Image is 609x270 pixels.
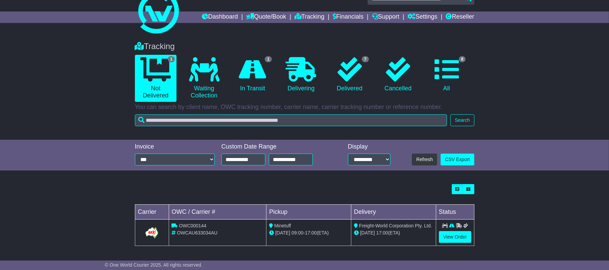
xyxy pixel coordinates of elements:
a: Cancelled [377,55,419,95]
a: Dashboard [202,12,238,23]
span: 17:00 [376,230,388,235]
span: [DATE] [275,230,290,235]
span: [DATE] [360,230,375,235]
img: GetCarrierServiceLogo [144,226,160,240]
a: Tracking [295,12,324,23]
div: Display [348,143,391,151]
td: OWC / Carrier # [169,205,266,220]
button: Search [450,114,474,126]
td: Carrier [135,205,169,220]
div: Tracking [132,42,478,51]
td: Status [436,205,474,220]
button: Refresh [412,154,437,165]
a: Settings [408,12,438,23]
div: (ETA) [354,229,433,237]
span: 7 [362,56,369,62]
span: OWCAU633034AU [177,230,217,235]
a: CSV Export [441,154,474,165]
a: 7 Delivered [329,55,370,95]
a: Delivering [280,55,322,95]
a: Financials [333,12,364,23]
div: Custom Date Range [221,143,330,151]
span: Minetuff [274,223,291,228]
span: 1 [168,56,175,62]
a: 1 Not Delivered [135,55,177,102]
span: 17:00 [305,230,317,235]
span: © One World Courier 2025. All rights reserved. [105,262,203,268]
span: 8 [459,56,466,62]
td: Delivery [351,205,436,220]
td: Pickup [266,205,351,220]
div: - (ETA) [269,229,348,237]
a: Support [372,12,399,23]
a: 1 In Transit [232,55,273,95]
span: 09:00 [291,230,303,235]
a: Reseller [446,12,474,23]
p: You can search by client name, OWC tracking number, carrier name, carrier tracking number or refe... [135,104,474,111]
a: Waiting Collection [183,55,225,102]
a: View Order [439,231,471,243]
span: 1 [265,56,272,62]
a: Quote/Book [246,12,286,23]
a: 8 All [426,55,467,95]
div: Invoice [135,143,215,151]
span: OWC000144 [179,223,206,228]
span: Freight-World Corporation Pty. Ltd. [359,223,432,228]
